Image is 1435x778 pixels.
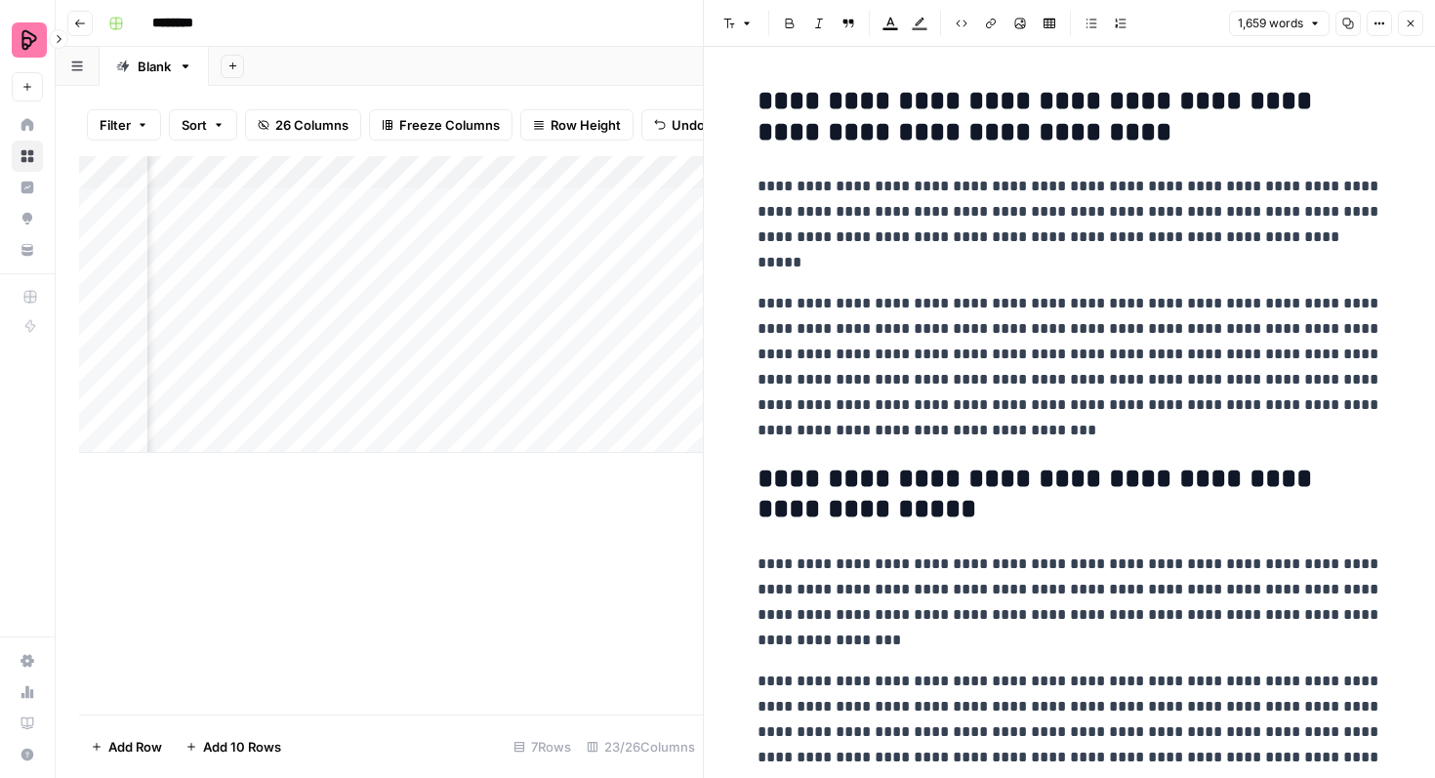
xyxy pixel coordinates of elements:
button: Sort [169,109,237,141]
a: Usage [12,676,43,708]
span: Add 10 Rows [203,737,281,757]
a: Learning Hub [12,708,43,739]
a: Blank [100,47,209,86]
span: Filter [100,115,131,135]
a: Insights [12,172,43,203]
span: 26 Columns [275,115,348,135]
a: Settings [12,645,43,676]
span: Row Height [551,115,621,135]
button: Freeze Columns [369,109,512,141]
a: Browse [12,141,43,172]
button: 26 Columns [245,109,361,141]
button: Help + Support [12,739,43,770]
span: Freeze Columns [399,115,500,135]
button: 1,659 words [1229,11,1330,36]
span: Add Row [108,737,162,757]
button: Add Row [79,731,174,762]
button: Filter [87,109,161,141]
img: Preply Logo [12,22,47,58]
button: Add 10 Rows [174,731,293,762]
button: Row Height [520,109,634,141]
span: Sort [182,115,207,135]
button: Undo [641,109,717,141]
span: 1,659 words [1238,15,1303,32]
a: Opportunities [12,203,43,234]
div: Blank [138,57,171,76]
button: Workspace: Preply [12,16,43,64]
a: Your Data [12,234,43,266]
a: Home [12,109,43,141]
div: 23/26 Columns [579,731,703,762]
span: Undo [672,115,705,135]
div: 7 Rows [506,731,579,762]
